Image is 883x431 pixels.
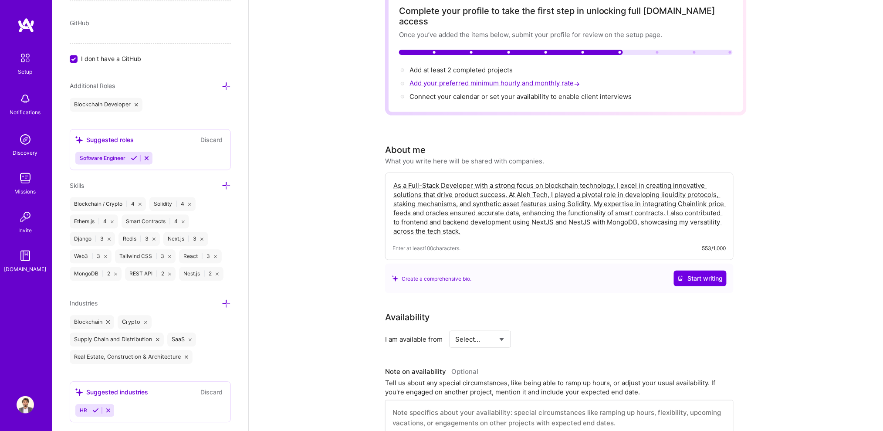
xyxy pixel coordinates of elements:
i: icon Close [216,273,219,276]
div: Suggested roles [75,136,134,145]
i: icon Close [139,203,142,206]
i: icon Close [144,321,148,324]
span: | [156,253,157,260]
div: Complete your profile to take the first step in unlocking full [DOMAIN_NAME] access [399,6,733,27]
img: discovery [17,131,34,148]
img: Invite [17,208,34,226]
div: Once you’ve added the items below, submit your profile for review on the setup page. [399,30,733,39]
div: Suggested industries [75,388,148,397]
div: Redis 3 [118,232,160,246]
span: | [140,236,142,243]
span: HR [80,407,87,414]
span: Skills [70,182,84,190]
span: | [102,271,104,278]
span: Add at least 2 completed projects [409,66,513,74]
span: I don't have a GitHub [81,54,141,64]
div: SaaS [167,333,196,347]
div: Availability [385,311,430,324]
i: icon Close [114,273,117,276]
span: Connect your calendar or set your availability to enable client interviews [409,92,632,101]
i: icon Close [200,238,203,241]
div: Real Estate, Construction & Architecture [70,350,193,364]
div: Solidity 4 [149,197,196,211]
div: Setup [18,67,33,76]
div: Blockchain [70,316,114,329]
div: Blockchain / Crypto 4 [70,197,146,211]
a: User Avatar [14,396,36,414]
div: About me [385,143,426,156]
i: icon Close [168,255,171,258]
i: icon SuggestedTeams [392,275,398,282]
span: Start writing [677,274,723,283]
div: Tell us about any special circumstances, like being able to ramp up hours, or adjust your usual a... [385,378,734,397]
span: | [176,201,177,208]
img: guide book [17,247,34,265]
span: | [156,271,158,278]
span: Enter at least 100 characters. [392,244,460,253]
i: Accept [92,407,99,414]
img: teamwork [17,170,34,187]
div: React 3 [179,250,221,264]
button: Discard [198,135,225,145]
span: | [188,236,189,243]
i: icon Close [108,238,111,241]
i: icon Close [111,221,114,224]
button: Start writing [674,271,727,286]
div: I am available from [385,335,443,344]
div: 553/1,000 [702,244,726,253]
i: icon Close [185,356,188,359]
div: MongoDB 2 [70,267,122,281]
span: | [169,218,171,225]
span: | [201,253,203,260]
div: Nest.js 2 [179,267,223,281]
div: REST API 2 [125,267,176,281]
div: Supply Chain and Distribution [70,333,164,347]
span: | [203,271,205,278]
i: icon Close [182,221,185,224]
div: Discovery [13,148,38,157]
div: Notifications [10,108,41,117]
i: Reject [105,407,112,414]
div: Smart Contracts 4 [122,215,189,229]
div: Crypto [118,316,152,329]
img: logo [17,17,35,33]
img: bell [17,90,34,108]
span: Industries [70,300,98,307]
span: GitHub [70,20,89,27]
span: | [98,218,100,225]
span: Add your preferred minimum hourly and monthly rate [409,79,582,87]
span: | [91,253,93,260]
div: What you write here will be shared with companies. [385,156,544,166]
i: icon Close [104,255,107,258]
i: icon SuggestedTeams [75,136,83,144]
i: icon Close [135,103,138,107]
div: Note on availability [385,365,478,378]
div: Ethers.js 4 [70,215,118,229]
span: | [126,201,128,208]
span: → [574,79,580,88]
img: setup [16,49,34,67]
div: Invite [19,226,32,235]
span: Software Engineer [80,155,125,162]
span: | [95,236,97,243]
i: icon CrystalBallWhite [677,275,683,282]
span: Optional [451,367,478,376]
i: icon Close [189,338,192,342]
div: Blockchain Developer [70,98,142,112]
span: Additional Roles [70,82,115,90]
div: Web3 3 [70,250,112,264]
div: Missions [15,187,36,196]
i: icon Close [188,203,191,206]
i: Accept [131,155,137,162]
i: icon SuggestedTeams [75,389,83,396]
i: icon Close [214,255,217,258]
div: [DOMAIN_NAME] [4,265,47,274]
div: Django 3 [70,232,115,246]
i: icon Close [152,238,156,241]
i: icon Close [106,321,110,324]
i: Reject [143,155,150,162]
div: Create a comprehensive bio. [392,274,471,283]
i: icon Close [168,273,171,276]
div: Tailwind CSS 3 [115,250,176,264]
i: icon Close [156,338,159,342]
